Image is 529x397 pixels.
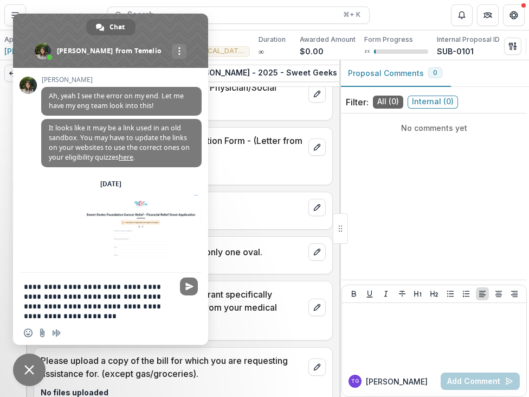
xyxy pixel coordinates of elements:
p: No comments yet [346,122,522,134]
p: Filter: [346,96,369,109]
span: Send [180,278,198,295]
p: Awarded Amount [300,35,356,45]
span: Chat [109,19,125,35]
span: [PERSON_NAME] [41,76,202,84]
span: [MEDICAL_DATA] Relief-Financial Relief [189,47,245,55]
button: Heading 2 [428,287,441,300]
span: It looks like it may be a link used in an old sandbox. You may have to update the links on your w... [49,123,190,162]
p: Internal Proposal ID [437,35,500,45]
span: Insert an emoji [24,329,33,337]
div: More channels [172,44,186,59]
button: Get Help [503,4,525,26]
p: Form Progress [364,35,413,45]
button: Strike [396,287,409,300]
button: Toggle Menu [4,4,26,26]
button: Align Center [492,287,505,300]
button: edit [308,358,326,376]
button: Bullet List [444,287,457,300]
span: 0 [433,69,437,77]
div: Close chat [13,354,46,386]
button: edit [308,199,326,216]
button: Ordered List [460,287,473,300]
button: Heading 1 [411,287,424,300]
button: Bold [347,287,360,300]
a: [PERSON_NAME] [PERSON_NAME] [4,46,86,57]
div: ⌘ + K [341,9,363,21]
button: Add Comment [441,373,520,390]
button: edit [308,299,326,316]
button: Italicize [379,287,392,300]
p: $0.00 [300,46,324,57]
button: Search... [107,7,370,24]
span: All ( 0 ) [373,96,403,109]
span: Ah, yeah I see the error on my end. Let me have my eng team look into this! [49,91,184,110]
button: Align Right [508,287,521,300]
p: Please upload a copy of the bill for which you are requesting assistance for. (except gas/groceri... [41,354,304,380]
p: Duration [259,35,286,45]
button: edit [308,243,326,261]
textarea: Compose your message... [24,282,173,321]
button: Proposal Comments [339,60,451,87]
button: Align Left [476,287,489,300]
span: Internal ( 0 ) [408,96,458,109]
p: 3 % [364,48,370,55]
div: [DATE] [100,181,121,187]
p: [PERSON_NAME] [366,376,428,387]
button: Partners [477,4,499,26]
span: Search... [127,10,337,20]
button: edit [308,138,326,156]
div: Chat [86,19,136,35]
p: ∞ [259,46,264,57]
p: SUB-0101 [437,46,474,57]
span: Send a file [38,329,47,337]
button: Expand left [4,65,22,82]
a: here [119,153,133,162]
div: Theresa Gartland [351,379,359,384]
button: edit [308,85,326,103]
p: Applicant [4,35,35,45]
button: Notifications [451,4,473,26]
span: Audio message [52,329,61,337]
button: Underline [363,287,376,300]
